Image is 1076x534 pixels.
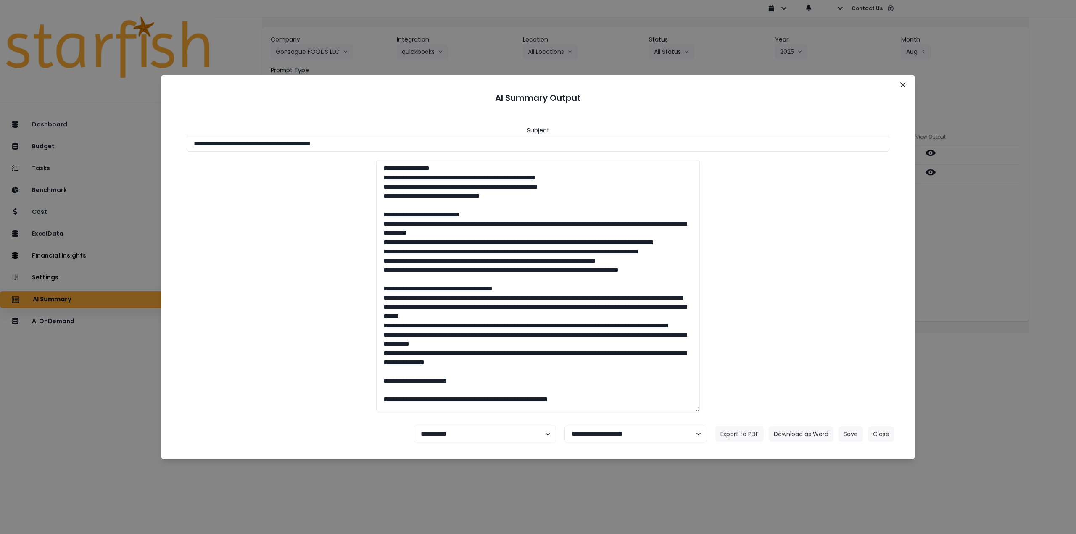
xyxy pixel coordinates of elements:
[715,426,764,442] button: Export to PDF
[896,78,910,92] button: Close
[527,126,549,135] header: Subject
[839,426,863,442] button: Save
[868,426,894,442] button: Close
[769,426,833,442] button: Download as Word
[171,85,905,111] header: AI Summary Output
